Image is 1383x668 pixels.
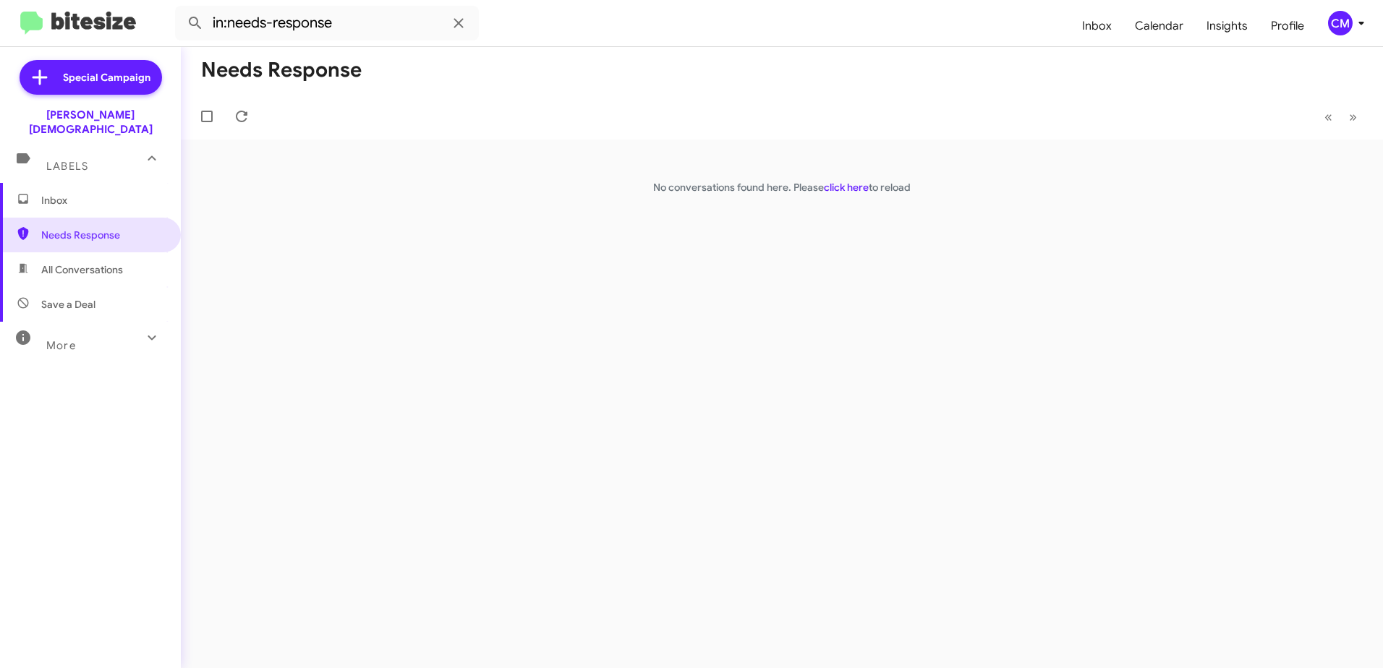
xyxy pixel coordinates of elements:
[1340,102,1366,132] button: Next
[20,60,162,95] a: Special Campaign
[1324,108,1332,126] span: «
[1195,5,1259,47] a: Insights
[46,339,76,352] span: More
[181,180,1383,194] p: No conversations found here. Please to reload
[1316,102,1366,132] nav: Page navigation example
[1259,5,1316,47] a: Profile
[1328,11,1353,35] div: CM
[46,160,88,173] span: Labels
[1316,11,1367,35] button: CM
[1316,102,1341,132] button: Previous
[1123,5,1195,47] a: Calendar
[41,228,164,242] span: Needs Response
[175,6,479,40] input: Search
[1349,108,1357,126] span: »
[201,59,362,82] h1: Needs Response
[63,70,150,85] span: Special Campaign
[824,181,869,194] a: click here
[1071,5,1123,47] a: Inbox
[41,193,164,207] span: Inbox
[41,297,95,312] span: Save a Deal
[41,262,123,277] span: All Conversations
